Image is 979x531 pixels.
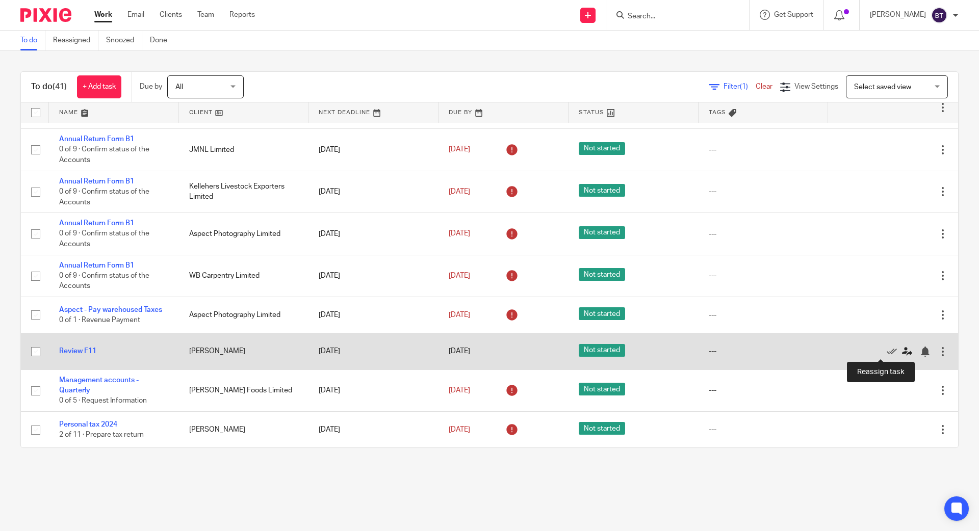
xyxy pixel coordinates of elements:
[127,10,144,20] a: Email
[579,344,625,357] span: Not started
[449,426,470,433] span: [DATE]
[59,316,140,324] span: 0 of 1 · Revenue Payment
[709,346,818,356] div: ---
[709,110,726,115] span: Tags
[709,271,818,281] div: ---
[308,333,439,369] td: [DATE]
[740,83,748,90] span: (1)
[449,272,470,279] span: [DATE]
[59,188,149,206] span: 0 of 9 · Confirm status of the Accounts
[53,31,98,50] a: Reassigned
[449,146,470,153] span: [DATE]
[59,262,134,269] a: Annual Return Form B1
[627,12,718,21] input: Search
[59,431,144,438] span: 2 of 11 · Prepare tax return
[229,10,255,20] a: Reports
[308,297,439,333] td: [DATE]
[308,412,439,448] td: [DATE]
[179,255,309,297] td: WB Carpentry Limited
[449,230,470,237] span: [DATE]
[59,348,96,355] a: Review F11
[579,142,625,155] span: Not started
[579,226,625,239] span: Not started
[59,220,134,227] a: Annual Return Form B1
[579,422,625,435] span: Not started
[59,377,139,394] a: Management accounts - Quarterly
[53,83,67,91] span: (41)
[870,10,926,20] p: [PERSON_NAME]
[179,171,309,213] td: Kellehers Livestock Exporters Limited
[140,82,162,92] p: Due by
[77,75,121,98] a: + Add task
[579,268,625,281] span: Not started
[179,129,309,171] td: JMNL Limited
[31,82,67,92] h1: To do
[160,10,182,20] a: Clients
[308,213,439,255] td: [DATE]
[59,230,149,248] span: 0 of 9 · Confirm status of the Accounts
[59,421,117,428] a: Personal tax 2024
[150,31,175,50] a: Done
[709,187,818,197] div: ---
[308,129,439,171] td: [DATE]
[59,178,134,185] a: Annual Return Form B1
[579,184,625,197] span: Not started
[179,297,309,333] td: Aspect Photography Limited
[794,83,838,90] span: View Settings
[179,412,309,448] td: [PERSON_NAME]
[59,146,149,164] span: 0 of 9 · Confirm status of the Accounts
[449,348,470,355] span: [DATE]
[106,31,142,50] a: Snoozed
[179,369,309,411] td: [PERSON_NAME] Foods Limited
[887,346,902,356] a: Mark as done
[709,310,818,320] div: ---
[449,188,470,195] span: [DATE]
[179,213,309,255] td: Aspect Photography Limited
[20,8,71,22] img: Pixie
[59,272,149,290] span: 0 of 9 · Confirm status of the Accounts
[94,10,112,20] a: Work
[579,307,625,320] span: Not started
[724,83,756,90] span: Filter
[449,387,470,394] span: [DATE]
[59,397,147,405] span: 0 of 5 · Request Information
[756,83,772,90] a: Clear
[854,84,911,91] span: Select saved view
[709,385,818,395] div: ---
[308,171,439,213] td: [DATE]
[308,255,439,297] td: [DATE]
[179,333,309,369] td: [PERSON_NAME]
[197,10,214,20] a: Team
[308,369,439,411] td: [DATE]
[59,306,162,313] a: Aspect - Pay warehoused Taxes
[579,383,625,395] span: Not started
[774,11,813,18] span: Get Support
[59,136,134,143] a: Annual Return Form B1
[449,311,470,318] span: [DATE]
[20,31,45,50] a: To do
[709,424,818,435] div: ---
[175,84,183,91] span: All
[709,229,818,239] div: ---
[709,145,818,155] div: ---
[931,7,947,23] img: svg%3E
